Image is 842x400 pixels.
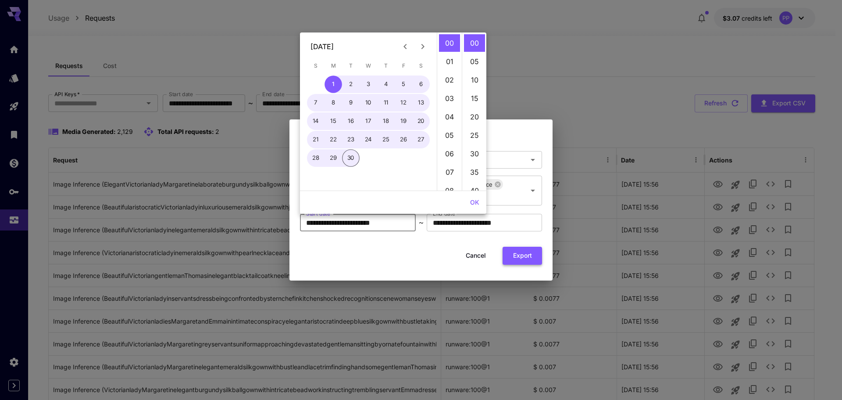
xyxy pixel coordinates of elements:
button: 17 [360,112,377,130]
span: Tuesday [343,57,359,75]
button: 25 [377,131,395,148]
button: 2 [342,76,360,93]
button: Next month [414,38,432,55]
li: 5 minutes [464,53,485,70]
button: 24 [360,131,377,148]
button: 16 [342,112,360,130]
li: 30 minutes [464,145,485,162]
li: 7 hours [439,163,460,181]
button: Open [527,184,539,197]
span: Friday [396,57,411,75]
button: 27 [412,131,430,148]
div: [DATE] [310,41,334,52]
div: Price [475,179,503,190]
button: 22 [325,131,342,148]
button: 12 [395,94,412,112]
button: 21 [307,131,325,148]
button: 5 [395,76,412,93]
button: 7 [307,94,325,112]
li: 4 hours [439,108,460,126]
p: ~ [419,217,424,228]
button: 18 [377,112,395,130]
li: 1 hours [439,53,460,70]
button: 8 [325,94,342,112]
button: Export [503,247,542,265]
button: OK [467,195,483,211]
button: 26 [395,131,412,148]
li: 35 minutes [464,163,485,181]
button: Previous month [396,38,414,55]
button: 30 [342,149,360,167]
ul: Select minutes [462,32,486,191]
button: 23 [342,131,360,148]
button: 10 [360,94,377,112]
li: 0 minutes [464,34,485,52]
button: 9 [342,94,360,112]
button: 4 [377,76,395,93]
span: Monday [325,57,341,75]
h2: Export CSV [289,119,553,144]
li: 20 minutes [464,108,485,126]
button: 6 [412,76,430,93]
ul: Select hours [437,32,462,191]
button: 11 [377,94,395,112]
li: 0 hours [439,34,460,52]
button: 3 [360,76,377,93]
span: Sunday [308,57,324,75]
li: 5 hours [439,126,460,144]
span: Saturday [413,57,429,75]
button: Cancel [456,247,496,265]
span: Thursday [378,57,394,75]
li: 2 hours [439,71,460,89]
button: 1 [325,76,342,93]
button: 20 [412,112,430,130]
button: 13 [412,94,430,112]
button: 15 [325,112,342,130]
li: 6 hours [439,145,460,162]
li: 25 minutes [464,126,485,144]
button: Open [527,154,539,166]
li: 40 minutes [464,182,485,199]
button: 29 [325,149,342,167]
button: 28 [307,149,325,167]
li: 15 minutes [464,90,485,107]
button: 19 [395,112,412,130]
button: 14 [307,112,325,130]
li: 3 hours [439,90,460,107]
li: 8 hours [439,182,460,199]
span: Wednesday [360,57,376,75]
li: 10 minutes [464,71,485,89]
